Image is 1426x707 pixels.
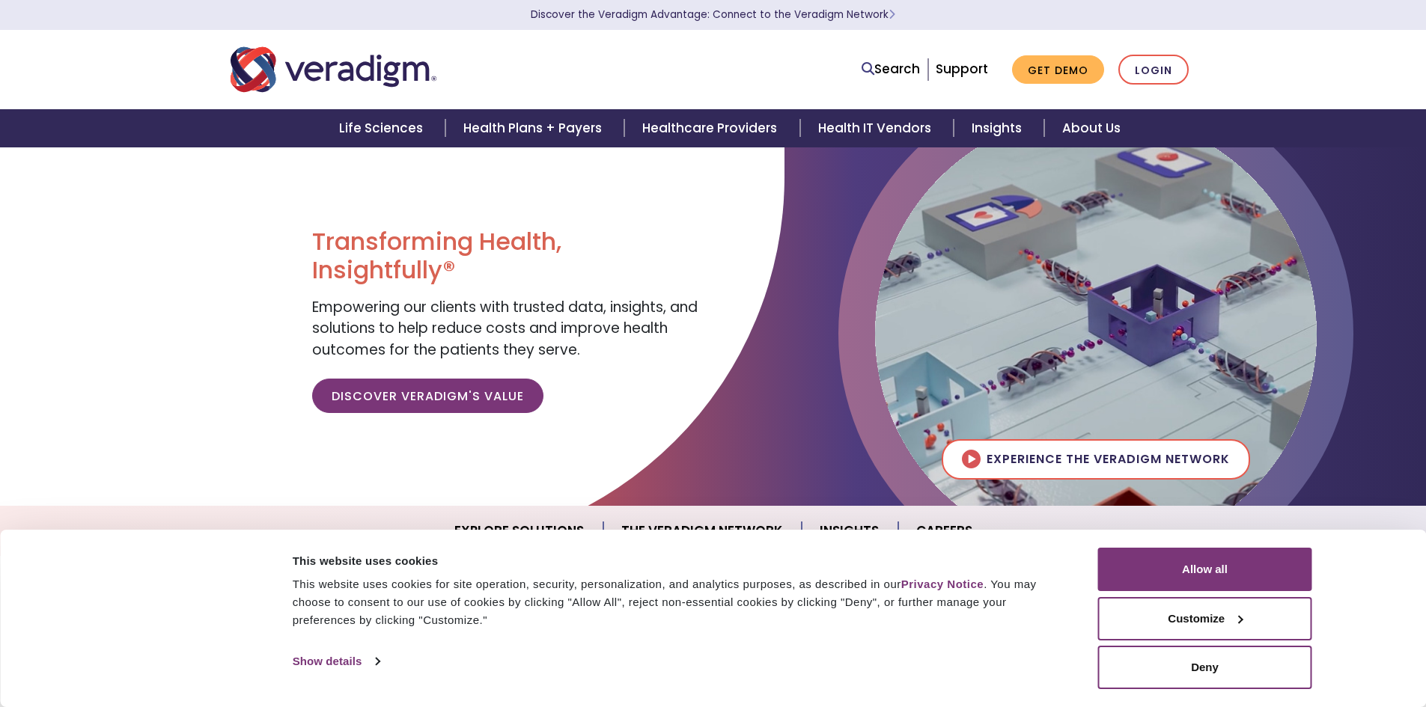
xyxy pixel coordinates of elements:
div: This website uses cookies [293,552,1064,570]
a: Search [862,59,920,79]
a: The Veradigm Network [603,512,802,550]
a: Healthcare Providers [624,109,799,147]
a: Health IT Vendors [800,109,954,147]
button: Allow all [1098,548,1312,591]
a: Login [1118,55,1189,85]
div: This website uses cookies for site operation, security, personalization, and analytics purposes, ... [293,575,1064,629]
a: Insights [954,109,1044,147]
a: Discover the Veradigm Advantage: Connect to the Veradigm NetworkLearn More [531,7,895,22]
a: About Us [1044,109,1139,147]
a: Explore Solutions [436,512,603,550]
span: Learn More [889,7,895,22]
a: Privacy Notice [901,578,984,590]
a: Discover Veradigm's Value [312,379,543,413]
a: Get Demo [1012,55,1104,85]
a: Life Sciences [321,109,445,147]
a: Support [936,60,988,78]
a: Health Plans + Payers [445,109,624,147]
a: Careers [898,512,990,550]
h1: Transforming Health, Insightfully® [312,227,701,285]
button: Deny [1098,646,1312,689]
a: Show details [293,650,380,673]
span: Empowering our clients with trusted data, insights, and solutions to help reduce costs and improv... [312,297,698,360]
a: Insights [802,512,898,550]
img: Veradigm logo [231,45,436,94]
button: Customize [1098,597,1312,640]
